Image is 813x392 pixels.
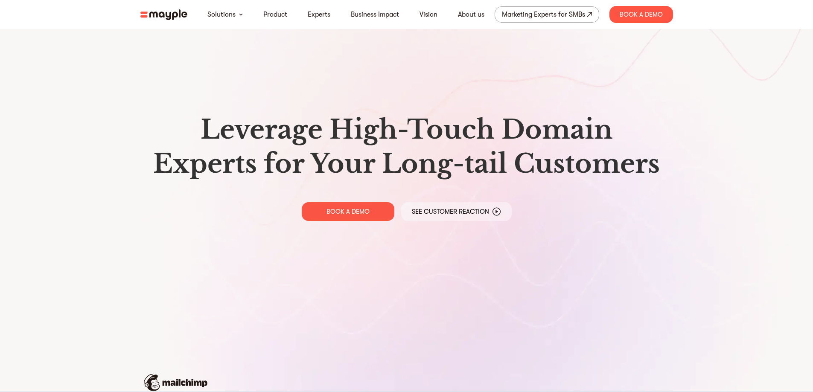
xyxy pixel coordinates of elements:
[263,9,287,20] a: Product
[326,207,370,216] p: BOOK A DEMO
[144,374,207,391] img: mailchimp-logo
[140,9,187,20] img: mayple-logo
[308,9,330,20] a: Experts
[412,207,489,216] p: See Customer Reaction
[495,6,599,23] a: Marketing Experts for SMBs
[239,13,243,16] img: arrow-down
[302,202,394,221] a: BOOK A DEMO
[147,113,666,181] h1: Leverage High-Touch Domain Experts for Your Long-tail Customers
[502,9,585,20] div: Marketing Experts for SMBs
[207,9,236,20] a: Solutions
[420,9,437,20] a: Vision
[609,6,673,23] div: Book A Demo
[351,9,399,20] a: Business Impact
[401,202,512,221] a: See Customer Reaction
[458,9,484,20] a: About us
